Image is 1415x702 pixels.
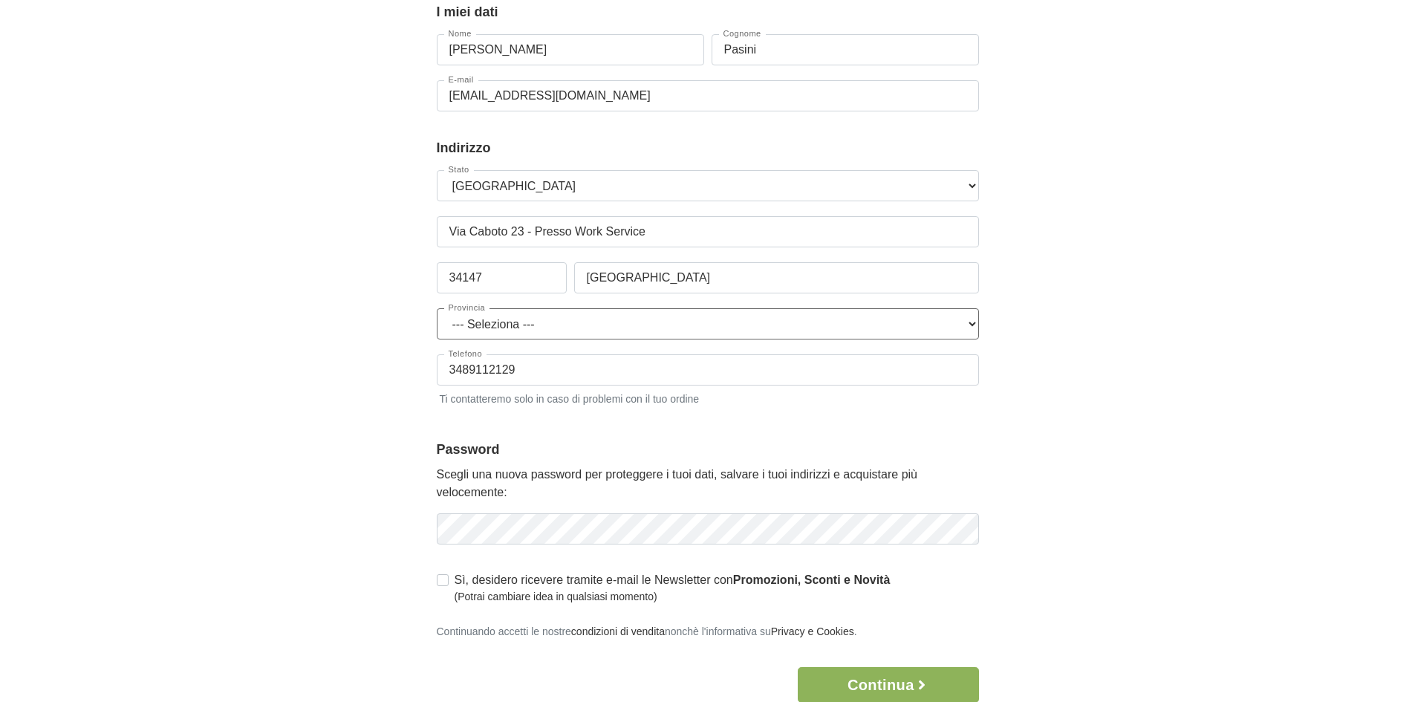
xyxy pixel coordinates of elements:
label: Nome [444,30,476,38]
legend: I miei dati [437,2,979,22]
a: Privacy e Cookies [771,625,854,637]
input: Città [574,262,979,293]
small: Continuando accetti le nostre nonchè l'informativa su . [437,625,857,637]
input: E-mail [437,80,979,111]
label: Stato [444,166,474,174]
a: condizioni di vendita [571,625,665,637]
label: Provincia [444,304,490,312]
small: (Potrai cambiare idea in qualsiasi momento) [455,589,891,605]
label: E-mail [444,76,478,84]
input: CAP [437,262,567,293]
legend: Password [437,440,979,460]
strong: Promozioni, Sconti e Novità [733,573,891,586]
p: Scegli una nuova password per proteggere i tuoi dati, salvare i tuoi indirizzi e acquistare più v... [437,466,979,501]
input: Telefono [437,354,979,386]
label: Cognome [719,30,766,38]
label: Sì, desidero ricevere tramite e-mail le Newsletter con [455,571,891,605]
label: Telefono [444,350,487,358]
input: Indirizzo [437,216,979,247]
input: Nome [437,34,704,65]
small: Ti contatteremo solo in caso di problemi con il tuo ordine [437,389,979,407]
legend: Indirizzo [437,138,979,158]
input: Cognome [712,34,979,65]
